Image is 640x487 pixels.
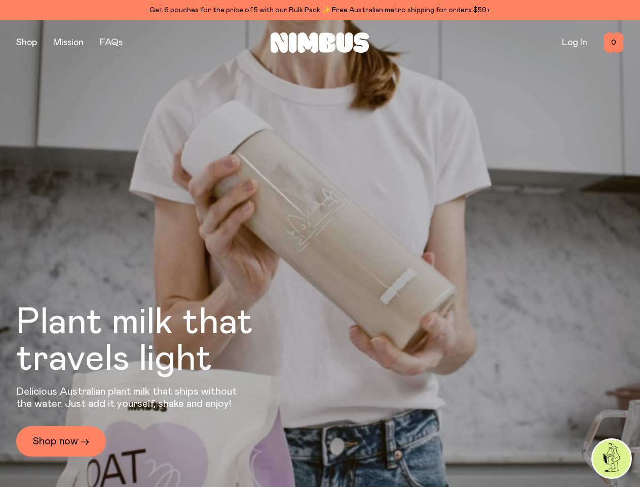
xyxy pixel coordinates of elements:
[16,426,106,457] a: Shop now →
[16,304,308,377] h1: Plant milk that travels light
[562,38,587,47] a: Log In
[16,386,243,410] p: Delicious Australian plant milk that ships without the water. Just add it yourself, shake and enjoy!
[604,32,624,53] button: 0
[593,440,630,477] img: agent
[53,38,84,47] a: Mission
[16,4,624,16] div: Get 6 pouches for the price of 5 with our Bulk Pack ✨ Free Australian metro shipping for orders $59+
[100,38,123,47] a: FAQs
